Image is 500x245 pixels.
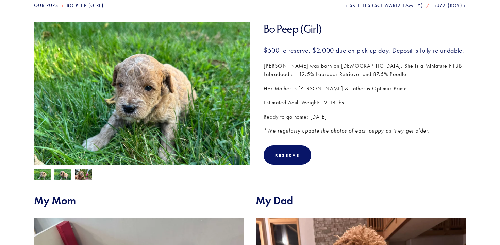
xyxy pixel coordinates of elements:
p: Estimated Adult Weight: 12-18 lbs [264,98,466,107]
img: Bo Peep 2.jpg [34,22,250,183]
p: Her Mother is [PERSON_NAME] & Father is Optimus Prime. [264,84,466,93]
em: *We regularly update the photos of each puppy as they get older. [264,127,429,134]
div: Reserve [264,145,311,165]
a: Our Pups [34,3,58,8]
div: Reserve [275,153,300,158]
h2: My Mom [34,194,244,207]
p: [PERSON_NAME] was born on [DEMOGRAPHIC_DATA]. She is a Miniature F1BB Labradoodle - 12.5% Labrado... [264,62,466,79]
a: Buzz (Boy) [433,3,466,8]
img: Bo Peep 2.jpg [34,169,51,182]
p: Ready to go home: [DATE] [264,112,466,121]
a: Bo Peep (Girl) [67,3,104,8]
h1: Bo Peep (Girl) [264,22,466,36]
span: Skittles (Schwartz Family) [350,3,423,8]
a: Skittles (Schwartz Family) [346,3,423,8]
span: Buzz (Boy) [433,3,462,8]
img: Bo Peep 3.jpg [54,169,71,182]
img: Bo Peep 1.jpg [75,169,92,182]
h3: $500 to reserve. $2,000 due on pick up day. Deposit is fully refundable. [264,46,466,55]
h2: My Dad [256,194,466,207]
